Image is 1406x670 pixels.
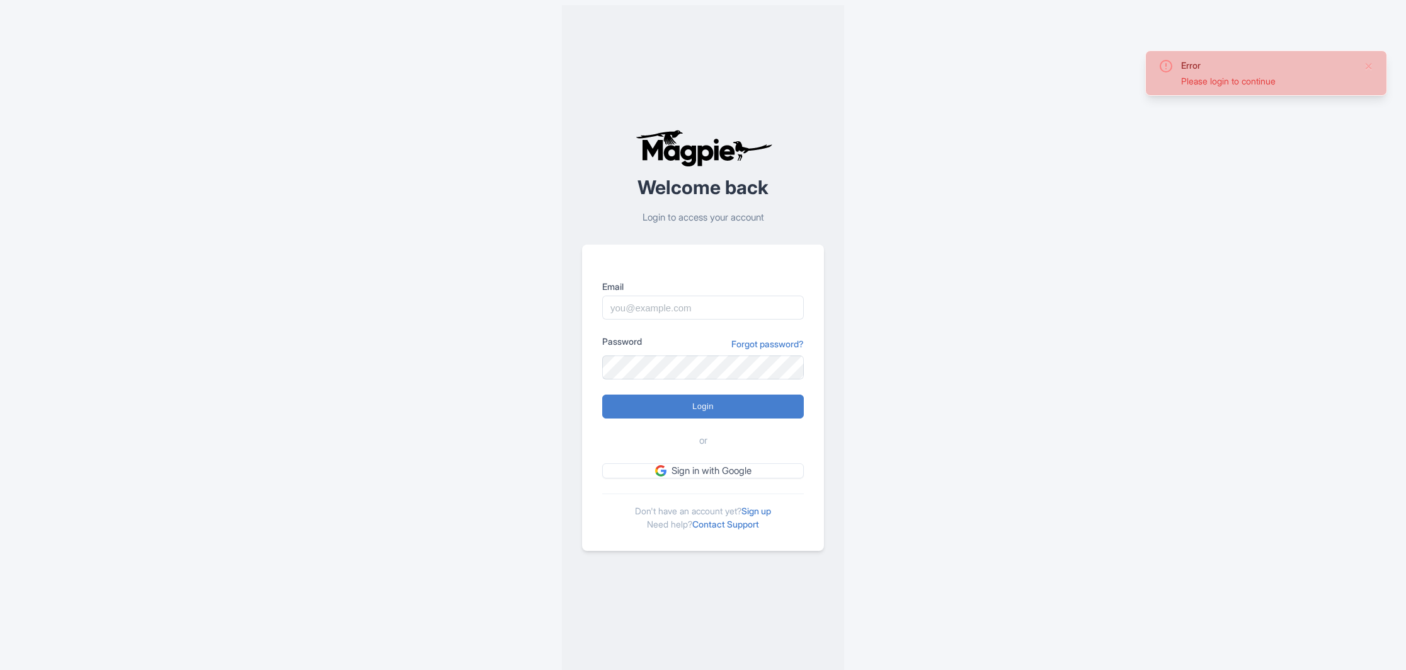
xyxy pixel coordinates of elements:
[602,296,804,320] input: you@example.com
[602,463,804,479] a: Sign in with Google
[582,211,824,225] p: Login to access your account
[582,177,824,198] h2: Welcome back
[741,505,771,516] a: Sign up
[1181,74,1354,88] div: Please login to continue
[1181,59,1354,72] div: Error
[602,280,804,293] label: Email
[632,129,774,167] img: logo-ab69f6fb50320c5b225c76a69d11143b.png
[602,395,804,419] input: Login
[692,519,759,529] a: Contact Support
[731,337,804,350] a: Forgot password?
[602,335,642,348] label: Password
[602,494,804,531] div: Don't have an account yet? Need help?
[655,465,666,477] img: google.svg
[699,434,707,448] span: or
[1364,59,1374,74] button: Close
